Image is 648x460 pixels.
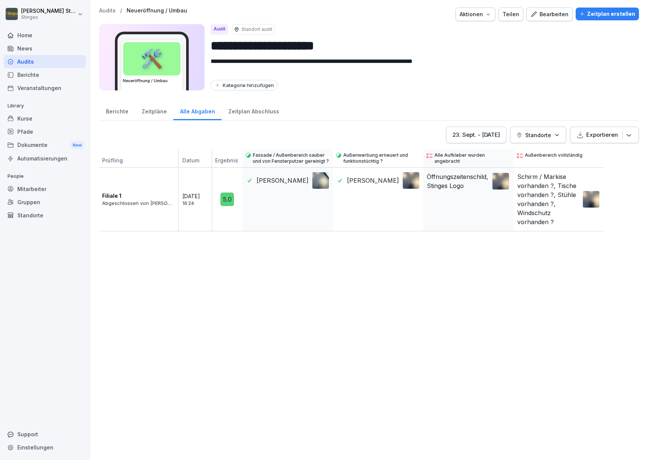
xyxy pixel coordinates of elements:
a: DokumenteNew [4,138,86,152]
button: Aktionen [455,8,495,21]
p: Datum [182,156,216,167]
button: Standorte [510,127,566,143]
button: Kategorie hinzufügen [211,80,278,90]
div: 🛠️ [123,42,180,75]
button: Bearbeiten [526,8,573,21]
div: Aktionen [460,10,491,18]
a: Zeitpläne [135,101,173,120]
a: Kurse [4,112,86,125]
button: Teilen [498,8,523,21]
a: Home [4,29,86,42]
div: Audit [211,24,228,35]
p: Schirm / Markise vorhanden ?, Tische vorhanden ?, Stühle vorhanden ?, Windschutz vorhanden ? [517,172,579,226]
div: Support [4,428,86,441]
p: [PERSON_NAME] Stinges [21,8,76,14]
div: Zeitplan erstellen [579,10,635,18]
p: Außenwerbung erneuert und funktionstüchtig ? [343,152,420,164]
div: New [71,141,84,150]
p: Standort audit [241,26,272,33]
p: Alle Aufkleber wurden angebracht [434,152,510,164]
p: Abgeschlossen von [PERSON_NAME] [102,200,174,207]
a: Audits [99,8,116,14]
div: Kategorie hinzufügen [214,82,274,88]
p: [PERSON_NAME] [347,176,399,185]
div: Teilen [503,10,519,18]
p: Ergebnis [212,156,244,167]
a: Neueröffnung / Umbau [127,8,187,14]
p: Prüfling [99,156,174,167]
p: 16:24 [182,200,216,207]
a: Automatisierungen [4,152,86,165]
div: Dokumente [4,138,86,152]
p: Stinges [21,15,76,20]
p: Fassade / Außenbereich sauber und von Fensterputzer gereinigt ? [253,152,330,164]
a: Audits [4,55,86,68]
p: Außenbereich vollständig [525,152,582,158]
p: Filiale 1 [102,192,121,200]
a: Einstellungen [4,441,86,454]
a: Mitarbeiter [4,182,86,196]
div: Bearbeiten [530,10,569,18]
a: Standorte [4,209,86,222]
button: 23. Sept. - [DATE] [446,127,506,143]
p: Exportieren [586,131,618,139]
p: Standorte [525,131,551,139]
a: Berichte [99,101,135,120]
p: Library [4,100,86,112]
a: Pfade [4,125,86,138]
p: Öffnungszeitenschild, Stinges Logo [427,172,489,190]
a: News [4,42,86,55]
button: Zeitplan erstellen [576,8,639,20]
p: [DATE] [182,192,216,200]
p: [PERSON_NAME] [257,176,309,185]
button: Exportieren [570,127,639,143]
h3: Neueröffnung / Umbau [123,78,181,84]
a: Berichte [4,68,86,81]
a: Gruppen [4,196,86,209]
p: / [120,8,122,14]
a: Veranstaltungen [4,81,86,95]
a: Alle Abgaben [173,101,222,120]
div: 5.0 [220,193,234,206]
a: Zeitplan Abschluss [222,101,286,120]
p: People [4,170,86,182]
div: 23. Sept. - [DATE] [452,131,500,139]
